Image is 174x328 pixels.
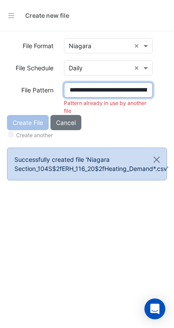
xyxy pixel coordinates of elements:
[21,82,54,98] label: File Pattern
[16,131,53,139] label: Create another
[144,298,165,319] div: Open Intercom Messenger
[134,63,141,72] span: Clear
[7,148,167,180] ngb-alert: Successfully created file 'Niagara Section_104S$2fERH_116_20$2fHeating_Demand*.csv'
[25,11,69,20] div: Create new file
[23,38,54,53] label: File Format
[147,148,167,171] button: Close
[134,41,141,50] span: Clear
[64,99,153,115] div: Pattern already in use by another file
[16,60,54,75] label: File Schedule
[50,115,81,130] button: Cancel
